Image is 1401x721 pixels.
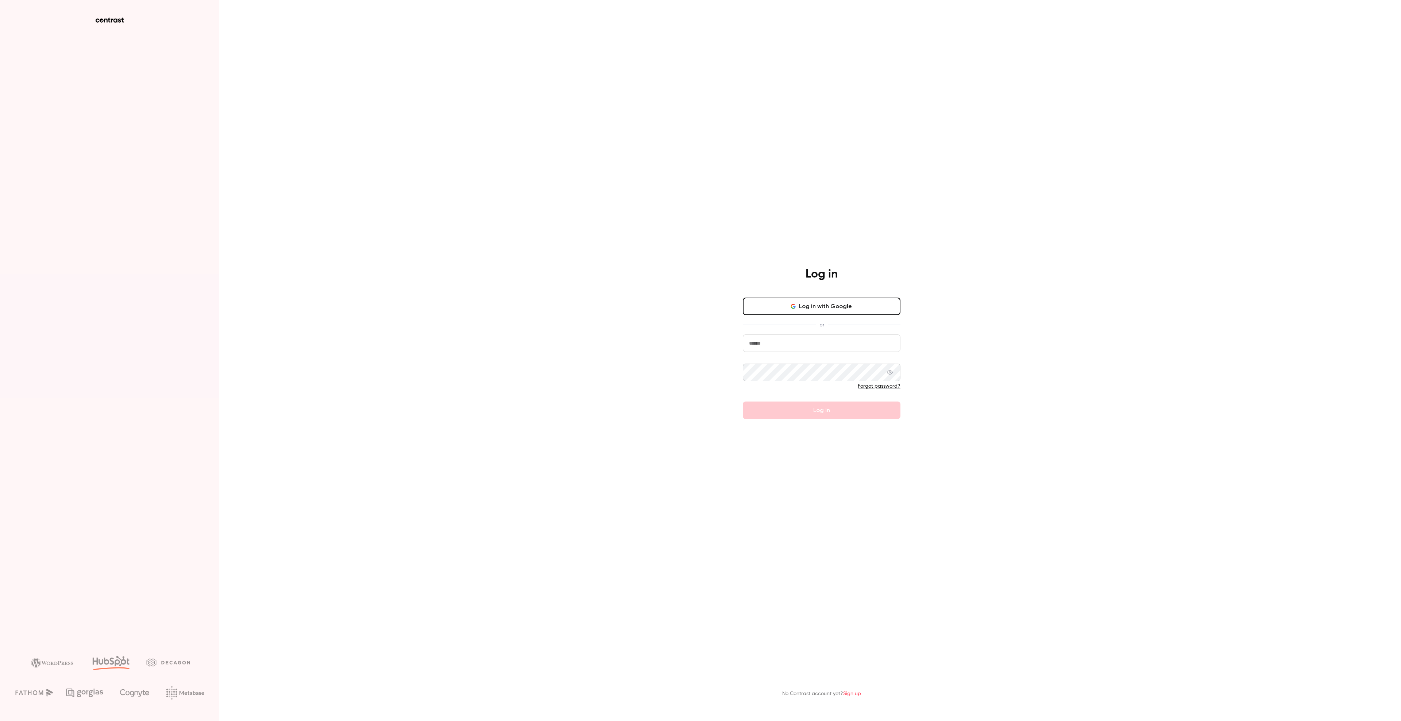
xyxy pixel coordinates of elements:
[743,298,900,315] button: Log in with Google
[806,267,838,282] h4: Log in
[782,690,861,698] p: No Contrast account yet?
[858,384,900,389] a: Forgot password?
[146,658,190,666] img: decagon
[816,321,828,329] span: or
[843,691,861,696] a: Sign up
